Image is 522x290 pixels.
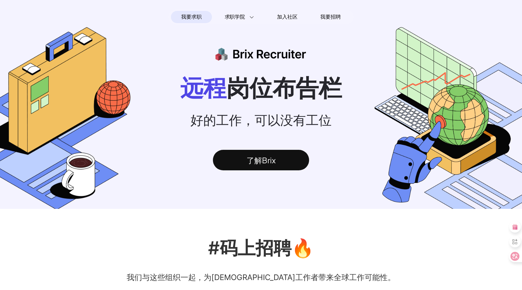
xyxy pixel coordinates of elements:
[180,74,226,102] span: 远程
[181,12,201,22] span: 我要求职
[277,12,297,22] span: 加入社区
[225,13,245,21] span: 求职学院
[320,13,341,21] span: 我要招聘
[213,150,309,170] div: 了解Brix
